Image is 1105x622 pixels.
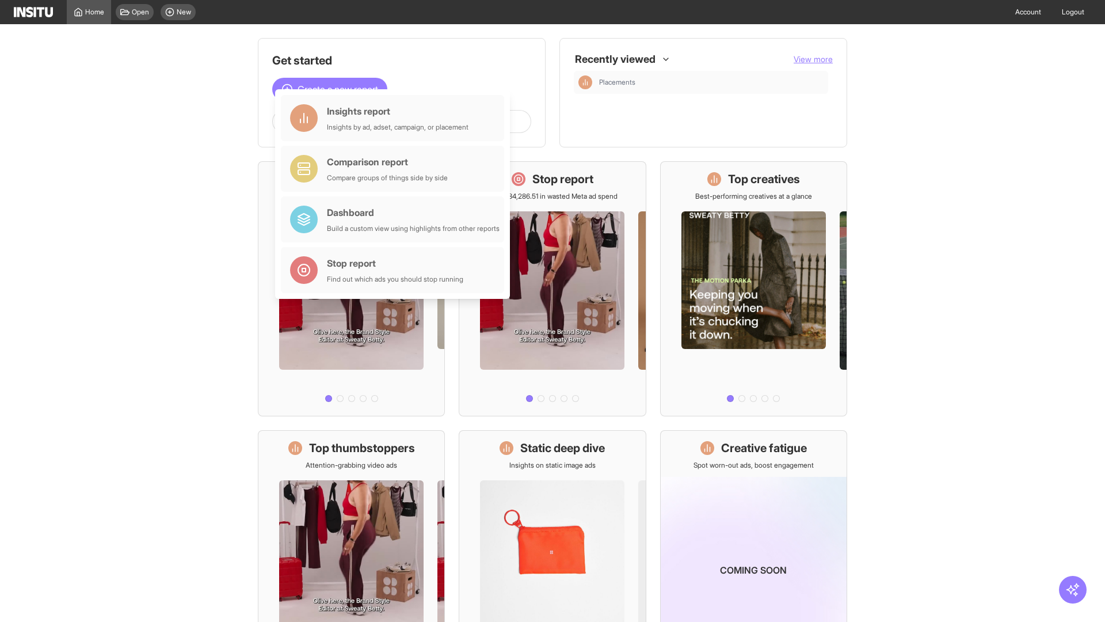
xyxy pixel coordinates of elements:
[327,256,463,270] div: Stop report
[660,161,847,416] a: Top creativesBest-performing creatives at a glance
[309,440,415,456] h1: Top thumbstoppers
[327,155,448,169] div: Comparison report
[794,54,833,65] button: View more
[327,224,500,233] div: Build a custom view using highlights from other reports
[327,104,468,118] div: Insights report
[599,78,824,87] span: Placements
[327,173,448,183] div: Compare groups of things side by side
[327,275,463,284] div: Find out which ads you should stop running
[306,461,397,470] p: Attention-grabbing video ads
[14,7,53,17] img: Logo
[272,52,531,69] h1: Get started
[509,461,596,470] p: Insights on static image ads
[298,82,378,96] span: Create a new report
[728,171,800,187] h1: Top creatives
[272,78,387,101] button: Create a new report
[487,192,618,201] p: Save £34,286.51 in wasted Meta ad spend
[532,171,593,187] h1: Stop report
[327,123,468,132] div: Insights by ad, adset, campaign, or placement
[578,75,592,89] div: Insights
[327,206,500,219] div: Dashboard
[794,54,833,64] span: View more
[85,7,104,17] span: Home
[695,192,812,201] p: Best-performing creatives at a glance
[599,78,635,87] span: Placements
[258,161,445,416] a: What's live nowSee all active ads instantly
[520,440,605,456] h1: Static deep dive
[132,7,149,17] span: Open
[459,161,646,416] a: Stop reportSave £34,286.51 in wasted Meta ad spend
[177,7,191,17] span: New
